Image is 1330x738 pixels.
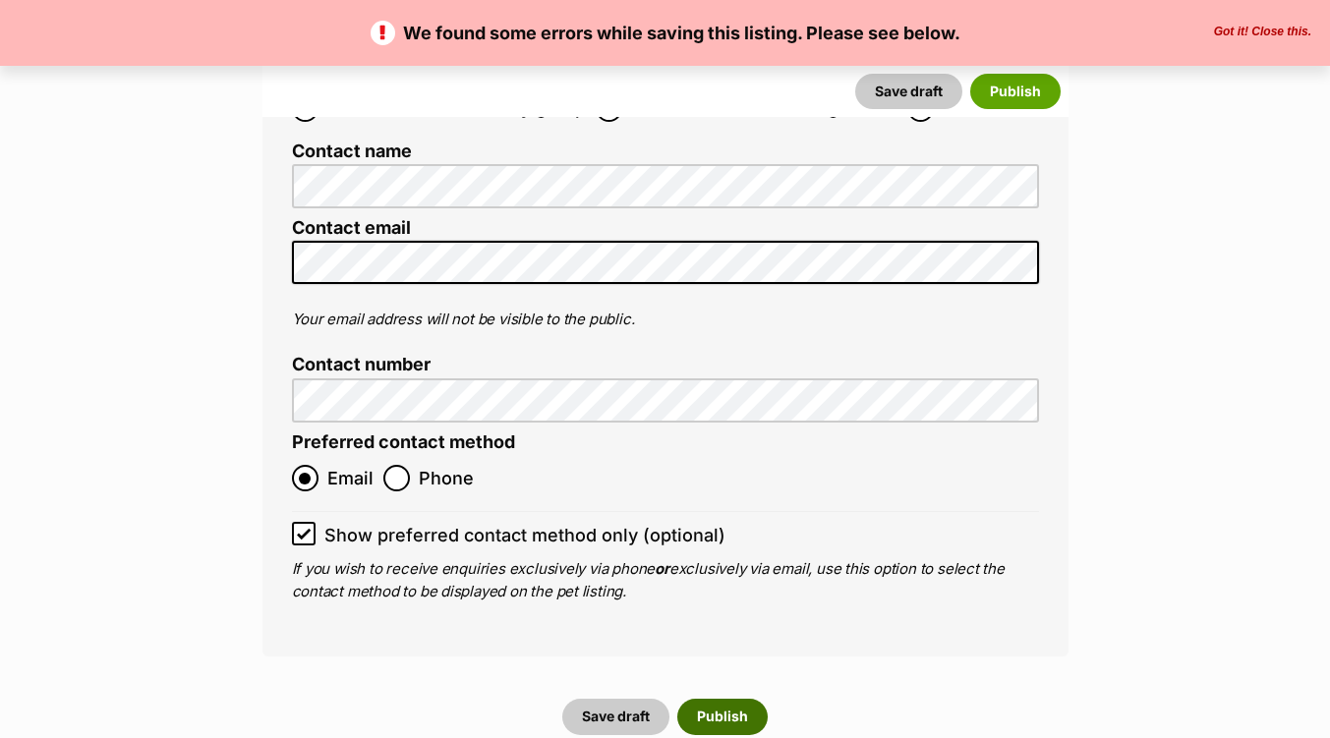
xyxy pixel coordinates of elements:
[562,699,669,734] button: Save draft
[1208,25,1317,40] button: Close the banner
[292,432,515,453] label: Preferred contact method
[292,142,1039,162] label: Contact name
[324,522,725,548] span: Show preferred contact method only (optional)
[419,465,474,491] span: Phone
[20,20,1310,46] p: We found some errors while saving this listing. Please see below.
[292,218,1039,239] label: Contact email
[327,465,374,491] span: Email
[292,355,1039,375] label: Contact number
[292,558,1039,602] p: If you wish to receive enquiries exclusively via phone exclusively via email, use this option to ...
[970,74,1061,109] button: Publish
[677,699,768,734] button: Publish
[855,74,962,109] button: Save draft
[655,559,669,578] b: or
[292,309,1039,331] p: Your email address will not be visible to the public.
